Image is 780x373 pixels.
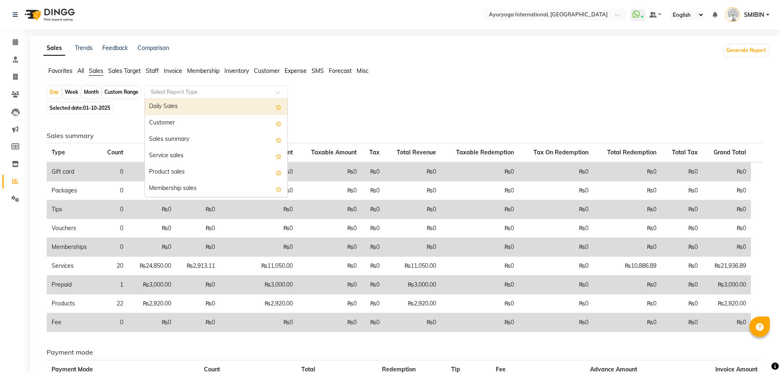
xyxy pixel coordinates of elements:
td: ₨0 [441,181,519,200]
td: ₨21,936.89 [703,257,751,276]
td: ₨0 [128,162,176,181]
span: Add this report to Favorites List [276,102,282,112]
td: ₨0 [176,294,220,313]
span: Add this report to Favorites List [276,167,282,177]
td: ₨2,920.00 [220,294,298,313]
td: 0 [99,162,129,181]
span: Staff [146,67,159,75]
td: ₨0 [362,238,384,257]
td: ₨0 [441,219,519,238]
td: ₨0 [519,257,593,276]
td: ₨0 [441,257,519,276]
td: ₨2,913.11 [176,257,220,276]
td: ₨0 [220,219,298,238]
td: ₨0 [362,294,384,313]
td: ₨0 [362,219,384,238]
td: 20 [99,257,129,276]
td: ₨0 [661,313,702,332]
td: 1 [99,276,129,294]
span: Inventory [224,67,249,75]
span: Favorites [48,67,72,75]
td: ₨0 [362,181,384,200]
td: ₨0 [661,238,702,257]
span: Expense [285,67,307,75]
div: Day [47,86,61,98]
td: ₨0 [441,200,519,219]
span: SMIBIN [744,11,764,19]
td: ₨0 [384,238,441,257]
td: ₨0 [298,162,362,181]
h6: Sales summary [47,132,762,140]
td: ₨11,050.00 [220,257,298,276]
td: Fee [47,313,99,332]
div: Service sales [145,148,287,164]
td: ₨0 [661,219,702,238]
td: ₨0 [703,313,751,332]
span: Sales [89,67,103,75]
div: Product sales [145,164,287,181]
td: ₨10,886.89 [593,257,661,276]
td: ₨0 [384,181,441,200]
td: 0 [99,181,129,200]
td: 0 [99,200,129,219]
td: 22 [99,294,129,313]
span: Taxable Amount [311,149,357,156]
span: Forecast [329,67,352,75]
div: Sales summary [145,131,287,148]
td: ₨2,920.00 [384,294,441,313]
td: Memberships [47,238,99,257]
td: ₨0 [128,313,176,332]
td: ₨0 [519,219,593,238]
div: Daily Sales [145,99,287,115]
td: ₨0 [298,313,362,332]
td: ₨0 [220,238,298,257]
td: ₨0 [703,181,751,200]
div: Membership sales [145,181,287,197]
span: Non-taxable Amount [235,149,293,156]
td: ₨0 [441,238,519,257]
td: ₨0 [661,294,702,313]
div: Week [63,86,80,98]
td: 0 [99,238,129,257]
img: SMIBIN [726,7,740,22]
td: ₨0 [519,162,593,181]
td: ₨0 [298,219,362,238]
span: Invoice [164,67,182,75]
td: ₨0 [519,238,593,257]
td: Tips [47,200,99,219]
span: Advance Amount [590,366,637,373]
span: Tax On Redemption [534,149,588,156]
td: ₨0 [298,181,362,200]
td: ₨0 [593,219,661,238]
td: Services [47,257,99,276]
td: ₨0 [362,313,384,332]
td: ₨0 [298,200,362,219]
span: Membership [187,67,219,75]
td: ₨0 [298,276,362,294]
button: Generate Report [724,45,768,56]
span: All [77,67,84,75]
td: Gift card [47,162,99,181]
span: Add this report to Favorites List [276,135,282,145]
td: ₨0 [661,181,702,200]
td: ₨0 [362,276,384,294]
td: ₨0 [703,200,751,219]
span: Total Revenue [397,149,436,156]
td: ₨0 [362,257,384,276]
span: Total Redemption [607,149,656,156]
div: Custom Range [102,86,140,98]
td: ₨0 [593,181,661,200]
td: ₨0 [593,313,661,332]
td: ₨2,920.00 [703,294,751,313]
span: Type [52,149,65,156]
td: ₨0 [298,257,362,276]
td: ₨0 [176,200,220,219]
span: Add this report to Favorites List [276,184,282,194]
td: ₨0 [661,257,702,276]
span: Selected date: [47,103,112,113]
span: SMS [312,67,324,75]
td: ₨11,050.00 [384,257,441,276]
td: 0 [99,219,129,238]
div: Customer [145,115,287,131]
span: Count [107,149,123,156]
